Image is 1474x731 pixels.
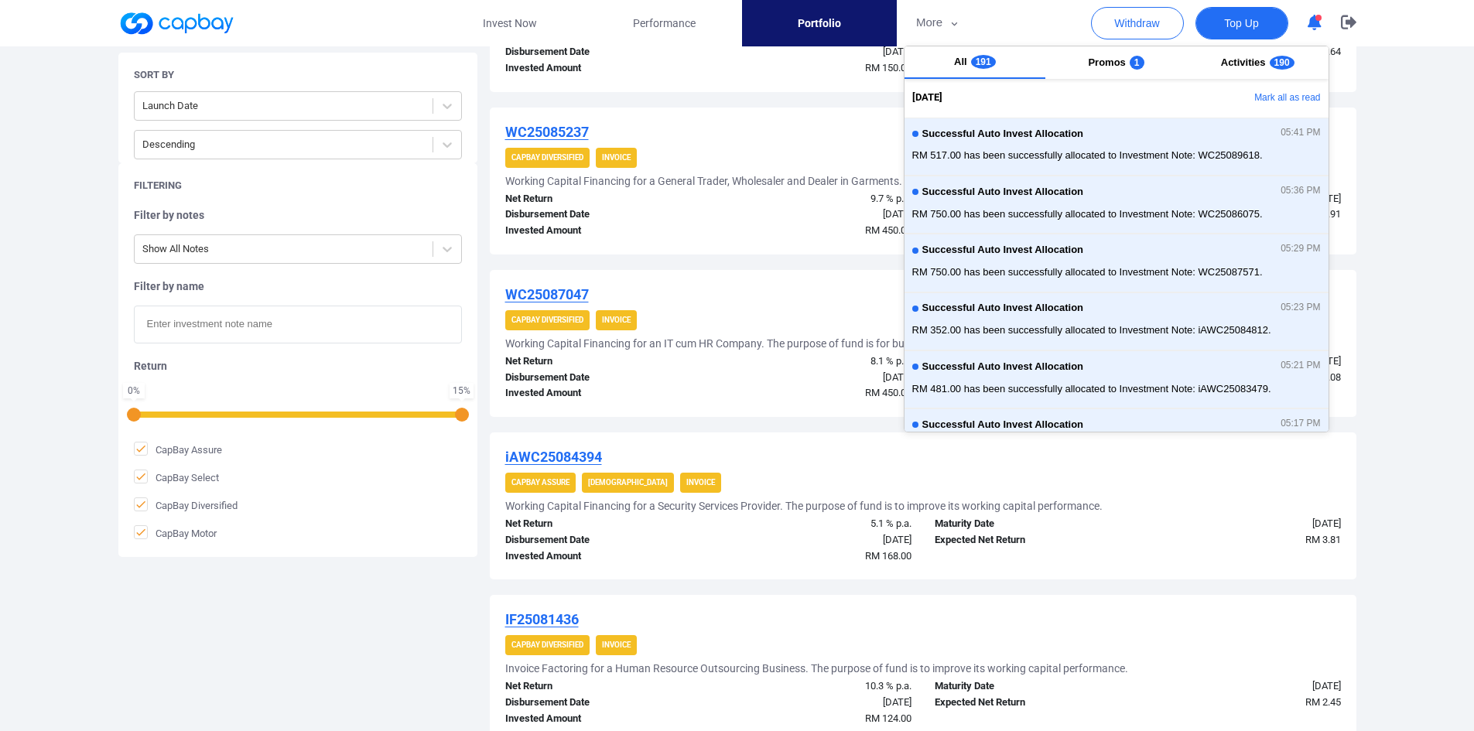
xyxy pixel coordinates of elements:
u: IF25081436 [505,611,579,627]
div: Maturity Date [923,678,1138,695]
span: Successful Auto Invest Allocation [922,244,1084,256]
span: Successful Auto Invest Allocation [922,419,1084,431]
h5: Working Capital Financing for a Security Services Provider. The purpose of fund is to improve its... [505,499,1103,513]
div: 15 % [453,386,470,395]
button: Successful Auto Invest Allocation05:17 PMRM 204.00 has been successfully allocated to Investment ... [905,408,1329,466]
div: Disbursement Date [494,207,709,223]
button: Successful Auto Invest Allocation05:29 PMRM 750.00 has been successfully allocated to Investment ... [905,234,1329,292]
span: RM 750.00 has been successfully allocated to Investment Note: WC25086075. [912,207,1321,222]
span: Promos [1088,56,1125,68]
div: [DATE] [1137,516,1353,532]
div: Disbursement Date [494,44,709,60]
div: Invested Amount [494,711,709,727]
strong: Invoice [602,316,631,324]
span: Performance [633,15,696,32]
span: RM 150.00 [865,62,911,73]
span: Top Up [1224,15,1258,31]
span: Successful Auto Invest Allocation [922,361,1084,373]
div: Disbursement Date [494,695,709,711]
div: Net Return [494,516,709,532]
span: Activities [1221,56,1266,68]
span: 05:36 PM [1281,186,1320,196]
div: Disbursement Date [494,532,709,548]
div: Expected Net Return [923,695,1138,711]
button: Top Up [1195,7,1288,39]
strong: Invoice [602,640,631,649]
div: 8.1 % p.a. [708,354,923,370]
button: Mark all as read [1161,85,1328,111]
button: Successful Auto Invest Allocation05:23 PMRM 352.00 has been successfully allocated to Investment ... [905,292,1329,350]
button: Withdraw [1091,7,1184,39]
h5: Filtering [134,179,182,193]
strong: Invoice [686,478,715,487]
button: Promos1 [1045,46,1187,79]
h5: Invoice Factoring for a Human Resource Outsourcing Business. The purpose of fund is to improve it... [505,661,1128,675]
button: Successful Auto Invest Allocation05:21 PMRM 481.00 has been successfully allocated to Investment ... [905,350,1329,408]
h5: Filter by notes [134,208,462,222]
span: Successful Auto Invest Allocation [922,128,1084,140]
span: CapBay Assure [134,442,222,457]
div: 0 % [126,386,142,395]
div: Expected Net Return [923,532,1138,548]
span: 05:21 PM [1281,360,1320,371]
button: Successful Auto Invest Allocation05:36 PMRM 750.00 has been successfully allocated to Investment ... [905,176,1329,234]
span: RM 481.00 has been successfully allocated to Investment Note: iAWC25083479. [912,381,1321,397]
span: CapBay Motor [134,525,217,541]
strong: CapBay Assure [511,478,569,487]
span: 05:17 PM [1281,418,1320,429]
span: RM 517.00 has been successfully allocated to Investment Note: WC25089618. [912,148,1321,163]
span: RM 3.64 [1305,46,1341,57]
button: Activities190 [1187,46,1329,79]
span: RM 124.00 [865,712,911,724]
span: 05:29 PM [1281,244,1320,254]
div: [DATE] [708,207,923,223]
strong: CapBay Diversified [511,153,583,162]
div: Net Return [494,354,709,370]
button: All191 [905,46,1046,79]
span: RM 168.00 [865,550,911,562]
div: Net Return [494,678,709,695]
u: WC25085237 [505,124,589,140]
h5: Working Capital Financing for an IT cum HR Company. The purpose of fund is for business expansion. [505,336,990,350]
span: 1 [1130,56,1144,70]
button: Successful Auto Invest Allocation05:41 PMRM 517.00 has been successfully allocated to Investment ... [905,118,1329,176]
span: Portfolio [798,15,841,32]
span: Successful Auto Invest Allocation [922,186,1084,198]
span: All [954,56,967,67]
div: Invested Amount [494,223,709,239]
input: Enter investment note name [134,306,462,343]
span: Successful Auto Invest Allocation [922,302,1084,314]
span: RM 352.00 has been successfully allocated to Investment Note: iAWC25084812. [912,323,1321,338]
div: [DATE] [708,695,923,711]
span: RM 750.00 has been successfully allocated to Investment Note: WC25087571. [912,265,1321,280]
u: WC25087047 [505,286,589,302]
span: RM 450.00 [865,224,911,236]
span: CapBay Diversified [134,497,238,513]
div: Invested Amount [494,60,709,77]
div: 10.3 % p.a. [708,678,923,695]
span: [DATE] [912,90,942,106]
div: 9.7 % p.a. [708,191,923,207]
h5: Return [134,359,462,373]
div: Net Return [494,191,709,207]
div: 5.1 % p.a. [708,516,923,532]
span: CapBay Select [134,470,219,485]
span: 05:41 PM [1281,128,1320,138]
span: 05:23 PM [1281,302,1320,313]
strong: CapBay Diversified [511,316,583,324]
strong: [DEMOGRAPHIC_DATA] [588,478,668,487]
div: Disbursement Date [494,370,709,386]
div: [DATE] [708,532,923,548]
h5: Filter by name [134,279,462,293]
div: Maturity Date [923,516,1138,532]
span: RM 3.81 [1305,534,1341,545]
div: [DATE] [1137,678,1353,695]
div: Invested Amount [494,548,709,565]
div: [DATE] [708,44,923,60]
div: Invested Amount [494,385,709,401]
div: [DATE] [708,370,923,386]
strong: CapBay Diversified [511,640,583,649]
u: iAWC25084394 [505,449,602,465]
span: 190 [1270,56,1294,70]
h5: Working Capital Financing for a General Trader, Wholesaler and Dealer in Garments. The purpose of... [505,174,1093,188]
